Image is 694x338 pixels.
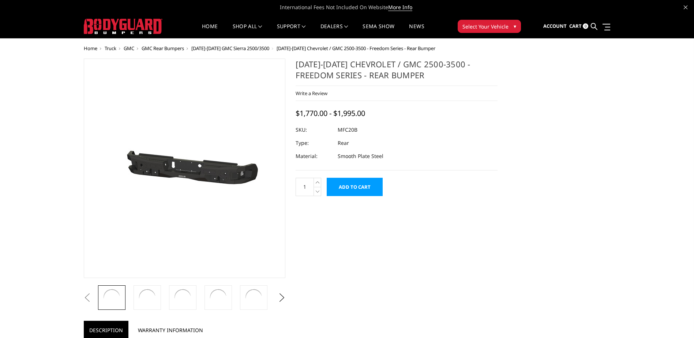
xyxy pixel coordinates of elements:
[277,45,435,52] span: [DATE]-[DATE] Chevrolet / GMC 2500-3500 - Freedom Series - Rear Bumper
[84,45,97,52] a: Home
[363,24,394,38] a: SEMA Show
[142,45,184,52] a: GMC Rear Bumpers
[320,24,348,38] a: Dealers
[124,45,134,52] a: GMC
[277,24,306,38] a: Support
[296,108,365,118] span: $1,770.00 - $1,995.00
[569,23,582,29] span: Cart
[296,136,332,150] dt: Type:
[276,292,287,303] button: Next
[296,150,332,163] dt: Material:
[93,125,276,212] img: 2020-2025 Chevrolet / GMC 2500-3500 - Freedom Series - Rear Bumper
[137,288,157,308] img: 2020-2025 Chevrolet / GMC 2500-3500 - Freedom Series - Rear Bumper
[82,292,93,303] button: Previous
[244,288,264,308] img: 2020-2025 Chevrolet / GMC 2500-3500 - Freedom Series - Rear Bumper
[338,150,383,163] dd: Smooth Plate Steel
[105,45,116,52] a: Truck
[202,24,218,38] a: Home
[296,90,327,97] a: Write a Review
[543,16,567,36] a: Account
[296,123,332,136] dt: SKU:
[84,19,162,34] img: BODYGUARD BUMPERS
[327,178,383,196] input: Add to Cart
[102,288,122,308] img: 2020-2025 Chevrolet / GMC 2500-3500 - Freedom Series - Rear Bumper
[583,23,588,29] span: 0
[84,59,286,278] a: 2020-2025 Chevrolet / GMC 2500-3500 - Freedom Series - Rear Bumper
[409,24,424,38] a: News
[173,288,193,308] img: 2020-2025 Chevrolet / GMC 2500-3500 - Freedom Series - Rear Bumper
[388,4,412,11] a: More Info
[569,16,588,36] a: Cart 0
[338,123,357,136] dd: MFC20B
[208,288,228,308] img: 2020-2025 Chevrolet / GMC 2500-3500 - Freedom Series - Rear Bumper
[462,23,509,30] span: Select Your Vehicle
[191,45,269,52] a: [DATE]-[DATE] GMC Sierra 2500/3500
[514,22,516,30] span: ▾
[296,59,498,86] h1: [DATE]-[DATE] Chevrolet / GMC 2500-3500 - Freedom Series - Rear Bumper
[543,23,567,29] span: Account
[233,24,262,38] a: shop all
[458,20,521,33] button: Select Your Vehicle
[338,136,349,150] dd: Rear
